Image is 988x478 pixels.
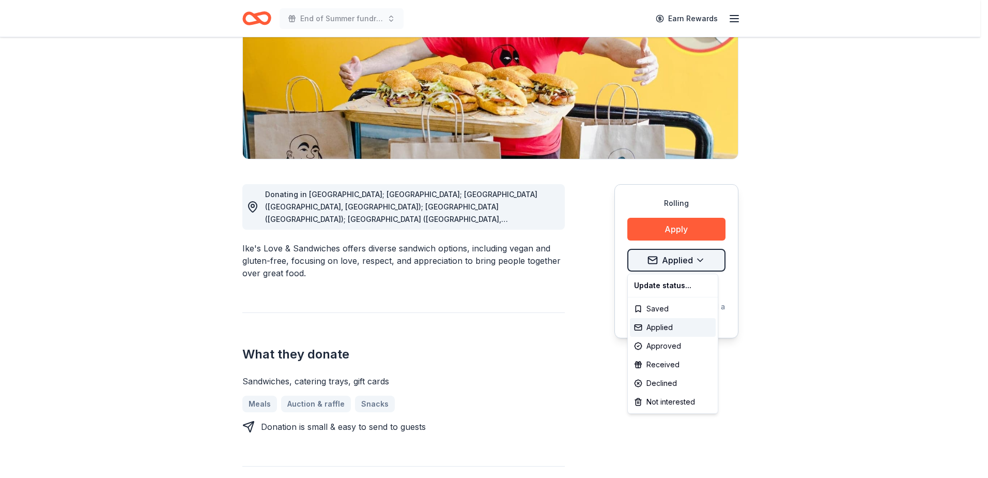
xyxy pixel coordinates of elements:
[300,12,383,25] span: End of Summer fundraiser
[630,300,716,318] div: Saved
[630,276,716,295] div: Update status...
[630,393,716,411] div: Not interested
[630,337,716,355] div: Approved
[630,374,716,393] div: Declined
[630,318,716,337] div: Applied
[630,355,716,374] div: Received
